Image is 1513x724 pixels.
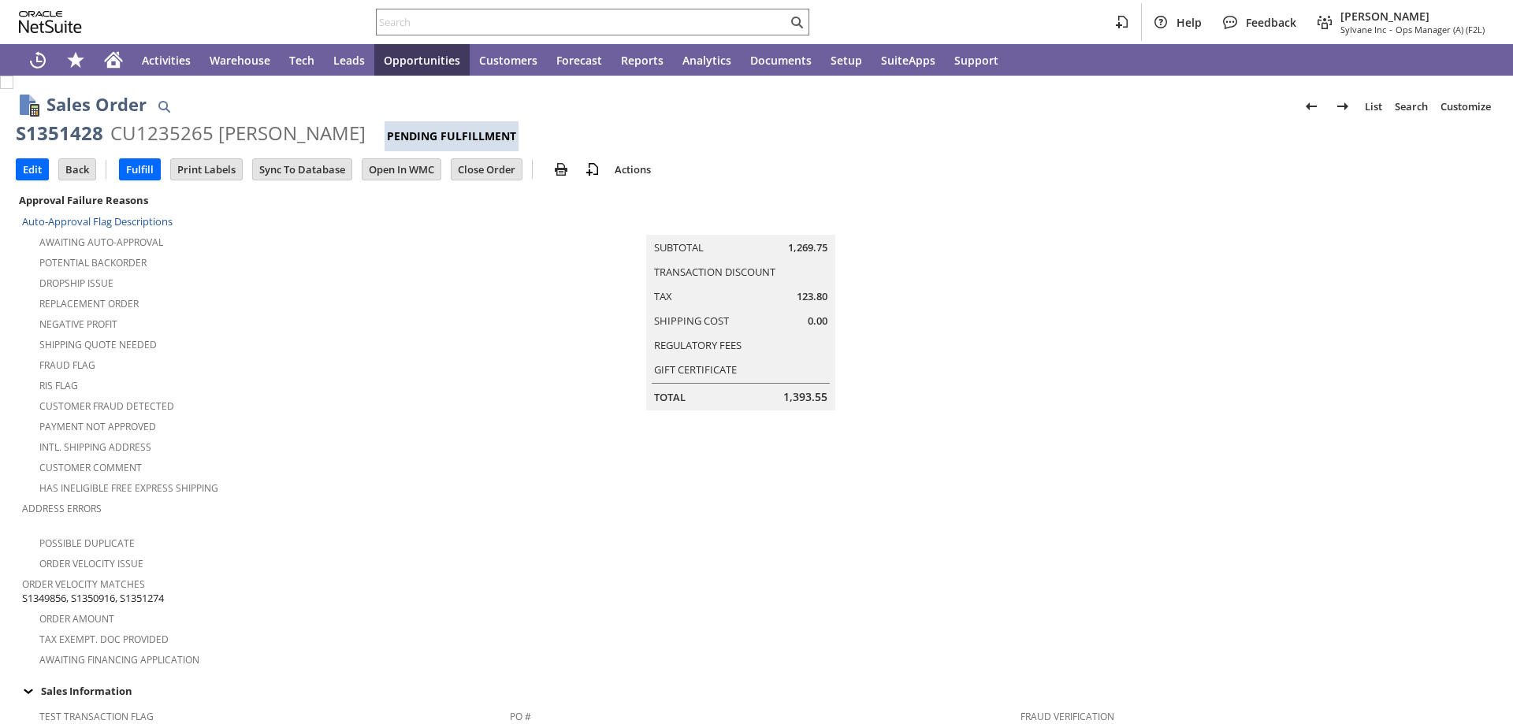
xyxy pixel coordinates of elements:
[16,681,1491,701] div: Sales Information
[470,44,547,76] a: Customers
[654,265,775,279] a: Transaction Discount
[200,44,280,76] a: Warehouse
[783,389,827,405] span: 1,393.55
[39,653,199,666] a: Awaiting Financing Application
[654,338,742,352] a: Regulatory Fees
[1020,710,1114,723] a: Fraud Verification
[682,53,731,68] span: Analytics
[104,50,123,69] svg: Home
[654,240,704,254] a: Subtotal
[654,390,686,404] a: Total
[547,44,612,76] a: Forecast
[19,11,82,33] svg: logo
[750,53,812,68] span: Documents
[28,50,47,69] svg: Recent Records
[556,53,602,68] span: Forecast
[39,633,169,646] a: Tax Exempt. Doc Provided
[797,289,827,304] span: 123.80
[39,358,95,372] a: Fraud Flag
[22,577,145,591] a: Order Velocity Matches
[59,159,95,180] input: Back
[1434,94,1497,119] a: Customize
[385,121,519,151] div: Pending Fulfillment
[22,214,173,228] a: Auto-Approval Flag Descriptions
[171,159,242,180] input: Print Labels
[39,710,154,723] a: Test Transaction Flag
[654,362,737,377] a: Gift Certificate
[39,236,163,249] a: Awaiting Auto-Approval
[646,210,835,235] caption: Summary
[374,44,470,76] a: Opportunities
[110,121,366,146] div: CU1235265 [PERSON_NAME]
[142,53,191,68] span: Activities
[333,53,365,68] span: Leads
[621,53,664,68] span: Reports
[39,461,142,474] a: Customer Comment
[872,44,945,76] a: SuiteApps
[1340,24,1386,35] span: Sylvane Inc
[583,160,602,179] img: add-record.svg
[39,420,156,433] a: Payment not approved
[120,159,160,180] input: Fulfill
[66,50,85,69] svg: Shortcuts
[1359,94,1388,119] a: List
[95,44,132,76] a: Home
[22,502,102,515] a: Address Errors
[954,53,998,68] span: Support
[377,13,787,32] input: Search
[39,399,174,413] a: Customer Fraud Detected
[1333,97,1352,116] img: Next
[1246,15,1296,30] span: Feedback
[673,44,741,76] a: Analytics
[39,481,218,495] a: Has Ineligible Free Express Shipping
[39,338,157,351] a: Shipping Quote Needed
[808,314,827,329] span: 0.00
[654,314,729,328] a: Shipping Cost
[16,121,103,146] div: S1351428
[384,53,460,68] span: Opportunities
[821,44,872,76] a: Setup
[1396,24,1485,35] span: Ops Manager (A) (F2L)
[16,190,504,210] div: Approval Failure Reasons
[608,162,657,176] a: Actions
[39,612,114,626] a: Order Amount
[362,159,441,180] input: Open In WMC
[787,13,806,32] svg: Search
[324,44,374,76] a: Leads
[612,44,673,76] a: Reports
[945,44,1008,76] a: Support
[1177,15,1202,30] span: Help
[22,591,164,606] span: S1349856, S1350916, S1351274
[39,557,143,570] a: Order Velocity Issue
[19,44,57,76] a: Recent Records
[741,44,821,76] a: Documents
[16,681,1497,701] td: Sales Information
[39,440,151,454] a: Intl. Shipping Address
[1388,94,1434,119] a: Search
[552,160,571,179] img: print.svg
[1302,97,1321,116] img: Previous
[881,53,935,68] span: SuiteApps
[39,379,78,392] a: RIS flag
[210,53,270,68] span: Warehouse
[39,317,117,331] a: Negative Profit
[452,159,522,180] input: Close Order
[46,91,147,117] h1: Sales Order
[154,97,173,116] img: Quick Find
[39,297,139,310] a: Replacement Order
[289,53,314,68] span: Tech
[654,289,672,303] a: Tax
[39,277,113,290] a: Dropship Issue
[280,44,324,76] a: Tech
[57,44,95,76] div: Shortcuts
[39,256,147,269] a: Potential Backorder
[17,159,48,180] input: Edit
[1389,24,1392,35] span: -
[479,53,537,68] span: Customers
[510,710,531,723] a: PO #
[253,159,351,180] input: Sync To Database
[132,44,200,76] a: Activities
[788,240,827,255] span: 1,269.75
[39,537,135,550] a: Possible Duplicate
[1340,9,1485,24] span: [PERSON_NAME]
